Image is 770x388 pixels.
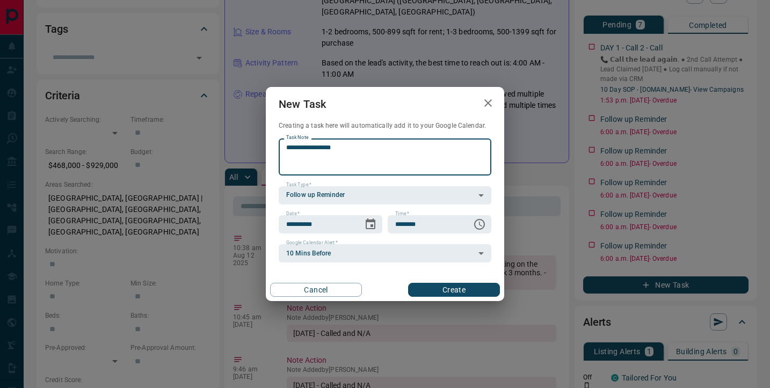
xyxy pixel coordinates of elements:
[286,210,300,217] label: Date
[266,87,339,121] h2: New Task
[286,181,311,188] label: Task Type
[279,186,491,204] div: Follow up Reminder
[279,121,491,130] p: Creating a task here will automatically add it to your Google Calendar.
[270,283,362,297] button: Cancel
[279,244,491,262] div: 10 Mins Before
[408,283,500,297] button: Create
[286,239,338,246] label: Google Calendar Alert
[286,134,308,141] label: Task Note
[395,210,409,217] label: Time
[469,214,490,235] button: Choose time, selected time is 6:00 AM
[360,214,381,235] button: Choose date, selected date is Nov 12, 2025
